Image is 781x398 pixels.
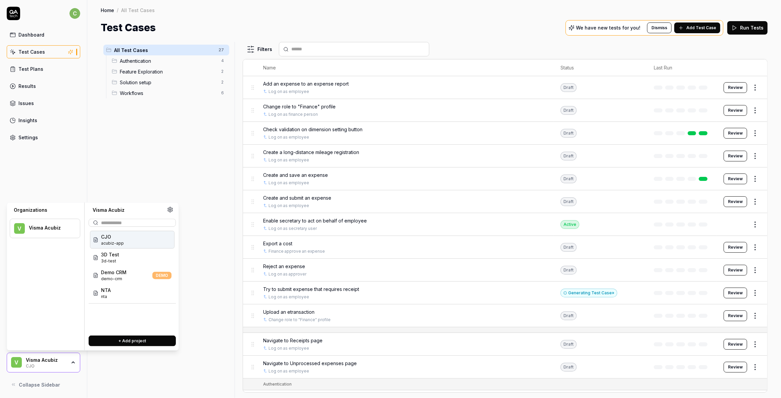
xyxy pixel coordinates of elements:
[243,259,767,282] tr: Reject an expenseLog on as approverDraftReview
[269,111,318,117] a: Log on as finance person
[269,180,309,186] a: Log on as employee
[101,258,119,264] span: Project ID: E6xm
[243,76,767,99] tr: Add an expense to an expense reportLog on as employeeDraftReview
[101,240,124,246] span: Project ID: l8Vx
[263,194,331,201] span: Create and submit an expense
[724,82,747,93] button: Review
[724,105,747,116] button: Review
[218,57,227,65] span: 4
[120,68,217,75] span: Feature Exploration
[263,149,359,156] span: Create a long-distance mileage registration
[101,294,111,300] span: Project ID: Ah5V
[724,310,747,321] button: Review
[243,333,767,356] tr: Navigate to Receipts pageLog on as employeeDraftReview
[724,362,747,372] button: Review
[560,311,577,320] div: Draft
[243,282,767,304] tr: Try to submit expense that requires receiptLog on as employeeGenerating Test Case»Review
[269,248,325,254] a: Finance approve an expense
[11,357,22,368] span: V
[101,20,156,35] h1: Test Cases
[560,175,577,183] div: Draft
[167,207,173,215] a: Organization settings
[101,7,114,13] a: Home
[269,345,309,351] a: Log on as employee
[101,233,124,240] span: CJO
[243,236,767,259] tr: Export a costFinance approve an expenseDraftReview
[69,7,80,20] button: c
[256,59,554,76] th: Name
[89,230,176,330] div: Suggestions
[263,337,323,344] span: Navigate to Receipts page
[7,28,80,41] a: Dashboard
[269,89,309,95] a: Log on as employee
[101,251,119,258] span: 3D Test
[18,117,37,124] div: Insights
[269,271,306,277] a: Log on as approver
[576,26,640,30] p: We have new tests for you!
[109,55,229,66] div: Drag to reorderAuthentication4
[724,196,747,207] button: Review
[560,220,579,229] div: Active
[218,89,227,97] span: 6
[10,207,80,213] div: Organizations
[560,289,617,297] button: Generating Test Case»
[109,66,229,77] div: Drag to reorderFeature Exploration2
[26,363,66,368] div: CJO
[269,368,309,374] a: Log on as employee
[7,80,80,93] a: Results
[19,381,60,388] span: Collapse Sidebar
[243,43,276,56] button: Filters
[7,62,80,76] a: Test Plans
[152,271,172,279] span: DEMO
[18,65,43,72] div: Test Plans
[269,294,309,300] a: Log on as employee
[243,99,767,122] tr: Change role to "Finance" profileLog on as finance personDraftReview
[560,152,577,160] div: Draft
[218,67,227,76] span: 2
[7,353,80,373] button: VVisma AcubizCJO
[724,265,747,276] button: Review
[114,47,214,54] span: All Test Cases
[243,167,767,190] tr: Create and save an expenseLog on as employeeDraftReview
[7,378,80,391] button: Collapse Sidebar
[243,145,767,167] tr: Create a long-distance mileage registrationLog on as employeeDraftReview
[263,381,292,387] div: Authentication
[263,126,362,133] span: Check validation on dimension setting button
[18,100,34,107] div: Issues
[674,22,720,33] button: Add Test Case
[560,340,577,349] div: Draft
[89,336,176,346] a: + Add project
[101,269,127,276] span: Demo CRM
[724,128,747,139] button: Review
[560,243,577,252] div: Draft
[724,151,747,161] a: Review
[120,57,217,64] span: Authentication
[269,317,331,323] a: Change role to "Finance" profile
[560,106,577,115] div: Draft
[117,7,118,13] div: /
[243,304,767,327] tr: Upload an etransactionChange role to "Finance" profileDraftReview
[263,263,305,270] span: Reject an expense
[560,83,577,92] div: Draft
[724,173,747,184] a: Review
[724,242,747,253] a: Review
[7,97,80,110] a: Issues
[263,217,367,224] span: Enable secretary to act on behalf of employee
[560,266,577,275] div: Draft
[263,103,336,110] span: Change role to "Finance" profile
[263,80,349,87] span: Add an expense to an expense report
[18,48,45,55] div: Test Cases
[120,79,217,86] span: Solution setup
[269,203,309,209] a: Log on as employee
[727,21,768,35] button: Run Tests
[724,288,747,298] button: Review
[121,7,155,13] div: All Test Cases
[724,339,747,350] button: Review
